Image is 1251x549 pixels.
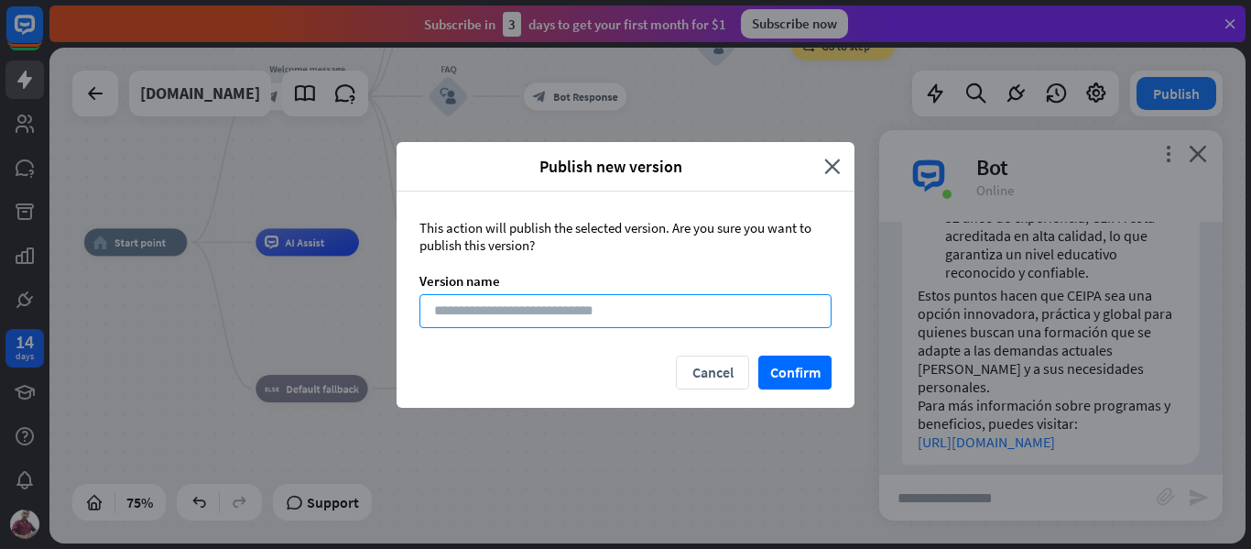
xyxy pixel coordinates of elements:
div: Version name [419,272,832,290]
button: Confirm [758,356,832,390]
div: This action will publish the selected version. Are you sure you want to publish this version? [419,219,832,254]
i: close [824,156,841,177]
button: Open LiveChat chat widget [15,7,70,62]
button: Cancel [676,356,749,390]
span: Publish new version [410,156,810,177]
